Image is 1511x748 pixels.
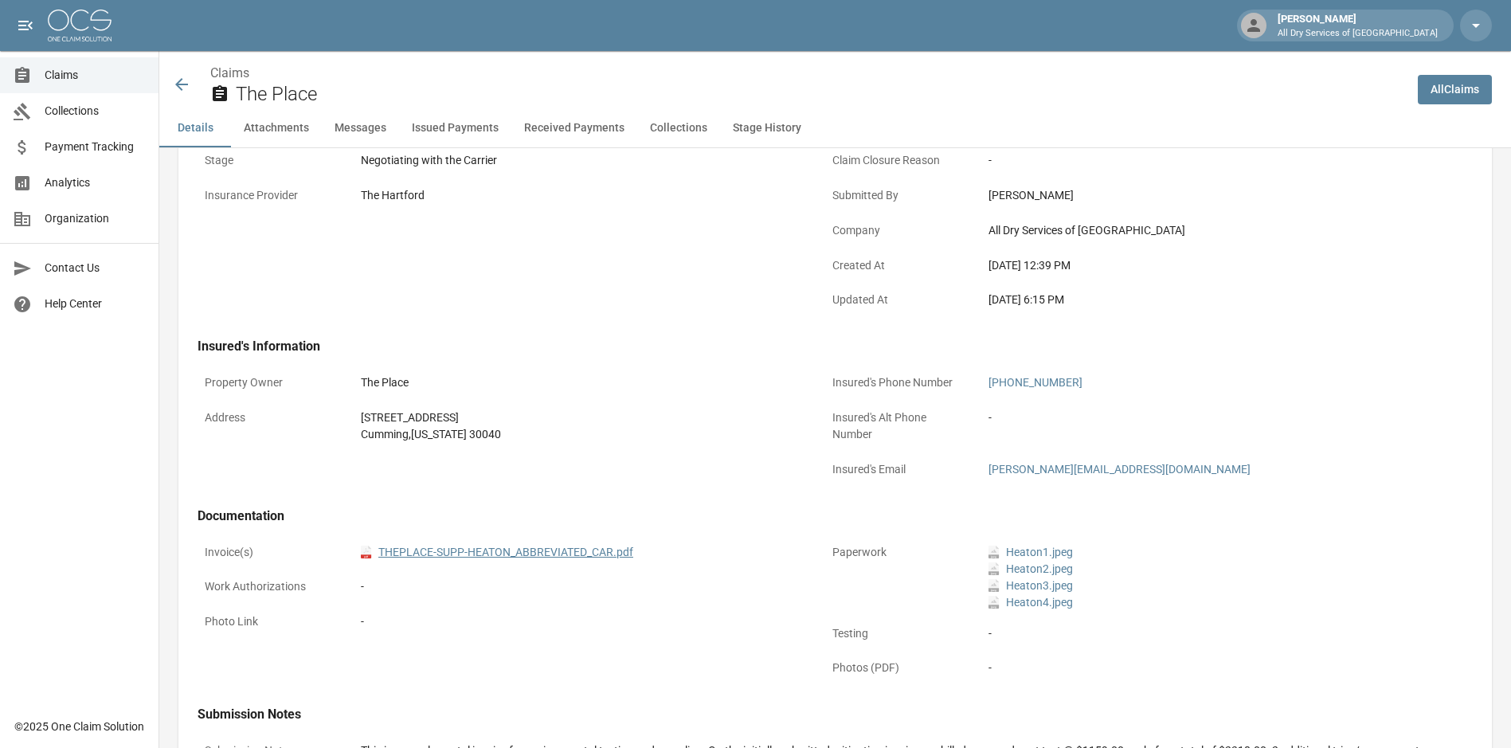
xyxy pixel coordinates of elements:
p: Insurance Provider [198,180,341,211]
button: open drawer [10,10,41,41]
a: AllClaims [1418,75,1492,104]
a: jpegHeaton1.jpeg [988,544,1073,561]
a: [PHONE_NUMBER] [988,376,1082,389]
button: Stage History [720,109,814,147]
button: Issued Payments [399,109,511,147]
h4: Documentation [198,508,1434,524]
span: Payment Tracking [45,139,146,155]
p: Created At [825,250,969,281]
span: Organization [45,210,146,227]
p: Paperwork [825,537,969,568]
div: [PERSON_NAME] [1271,11,1444,40]
p: All Dry Services of [GEOGRAPHIC_DATA] [1278,27,1438,41]
button: Collections [637,109,720,147]
span: Help Center [45,296,146,312]
p: Address [198,402,341,433]
div: [DATE] 6:15 PM [988,292,1427,308]
a: [PERSON_NAME][EMAIL_ADDRESS][DOMAIN_NAME] [988,463,1251,476]
a: jpegHeaton4.jpeg [988,594,1073,611]
button: Attachments [231,109,322,147]
a: Claims [210,65,249,80]
div: - [361,613,799,630]
p: Stage [198,145,341,176]
p: Invoice(s) [198,537,341,568]
div: © 2025 One Claim Solution [14,719,144,734]
div: Cumming , [US_STATE] 30040 [361,426,799,443]
span: Contact Us [45,260,146,276]
h2: The Place [236,83,1405,106]
span: Analytics [45,174,146,191]
div: - [988,152,1427,169]
div: [DATE] 12:39 PM [988,257,1427,274]
div: - [988,625,1427,642]
p: Submitted By [825,180,969,211]
p: Insured's Alt Phone Number [825,402,969,450]
p: Photo Link [198,606,341,637]
p: Company [825,215,969,246]
div: anchor tabs [159,109,1511,147]
nav: breadcrumb [210,64,1405,83]
div: Negotiating with the Carrier [361,152,799,169]
div: - [361,578,799,595]
div: [STREET_ADDRESS] [361,409,799,426]
p: Updated At [825,284,969,315]
div: The Hartford [361,187,799,204]
button: Details [159,109,231,147]
div: - [988,409,1427,426]
img: ocs-logo-white-transparent.png [48,10,112,41]
a: jpegHeaton3.jpeg [988,578,1073,594]
p: Claim Closure Reason [825,145,969,176]
button: Received Payments [511,109,637,147]
span: Claims [45,67,146,84]
p: Photos (PDF) [825,652,969,683]
p: Insured's Email [825,454,969,485]
div: All Dry Services of [GEOGRAPHIC_DATA] [988,222,1427,239]
p: Testing [825,618,969,649]
p: Property Owner [198,367,341,398]
a: jpegHeaton2.jpeg [988,561,1073,578]
p: Insured's Phone Number [825,367,969,398]
div: - [988,660,1427,676]
div: [PERSON_NAME] [988,187,1427,204]
a: pdfTHEPLACE-SUPP-HEATON_ABBREVIATED_CAR.pdf [361,544,633,561]
span: Collections [45,103,146,119]
h4: Submission Notes [198,707,1434,723]
div: The Place [361,374,799,391]
button: Messages [322,109,399,147]
p: Work Authorizations [198,571,341,602]
h4: Insured's Information [198,339,1434,354]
